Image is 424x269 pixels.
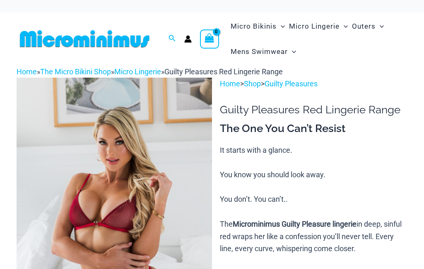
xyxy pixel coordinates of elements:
span: Menu Toggle [277,16,285,37]
span: » » » [17,67,283,76]
a: Micro BikinisMenu ToggleMenu Toggle [229,14,287,39]
a: The Micro Bikini Shop [40,67,111,76]
img: MM SHOP LOGO FLAT [17,29,153,48]
nav: Site Navigation [227,12,407,66]
p: > > [220,78,407,90]
a: Shop [244,79,261,88]
a: View Shopping Cart, empty [200,29,219,49]
a: Search icon link [169,34,176,44]
span: Micro Lingerie [289,16,340,37]
span: Guilty Pleasures Red Lingerie Range [164,67,283,76]
span: Mens Swimwear [231,41,288,62]
b: Microminimus Guilty Pleasure lingerie [233,220,357,228]
a: Guilty Pleasures [265,79,318,88]
span: Micro Bikinis [231,16,277,37]
a: OutersMenu ToggleMenu Toggle [350,14,386,39]
a: Home [220,79,240,88]
a: Micro LingerieMenu ToggleMenu Toggle [287,14,350,39]
span: Menu Toggle [288,41,296,62]
a: Mens SwimwearMenu ToggleMenu Toggle [229,39,298,64]
span: Menu Toggle [340,16,348,37]
span: Outers [352,16,376,37]
span: Menu Toggle [376,16,384,37]
a: Account icon link [184,35,192,43]
a: Home [17,67,37,76]
h1: Guilty Pleasures Red Lingerie Range [220,103,407,116]
a: Micro Lingerie [114,67,161,76]
h3: The One You Can’t Resist [220,122,407,136]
